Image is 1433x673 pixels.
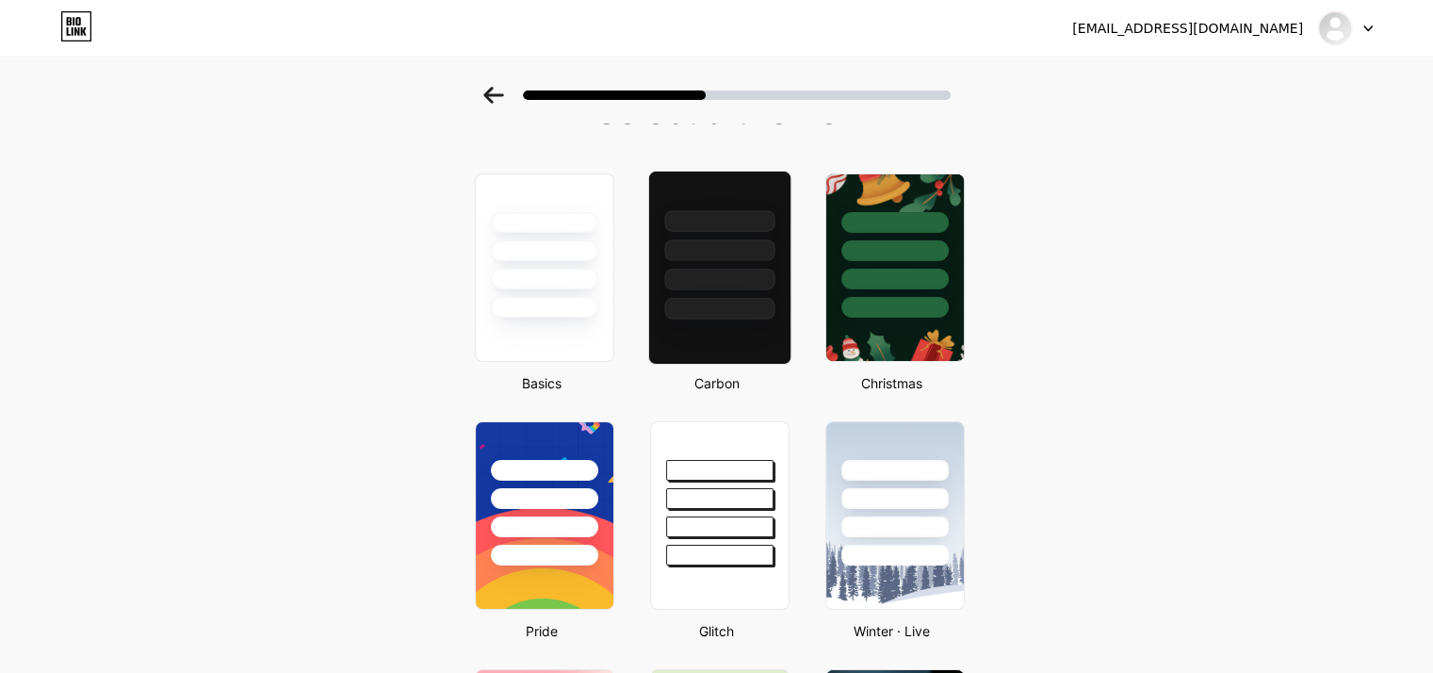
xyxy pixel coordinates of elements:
[469,373,614,393] div: Basics
[644,621,790,641] div: Glitch
[467,92,967,130] div: Select a theme
[469,621,614,641] div: Pride
[820,373,965,393] div: Christmas
[1072,19,1303,39] div: [EMAIL_ADDRESS][DOMAIN_NAME]
[820,621,965,641] div: Winter · Live
[1317,10,1353,46] img: vaishnavi23
[644,373,790,393] div: Carbon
